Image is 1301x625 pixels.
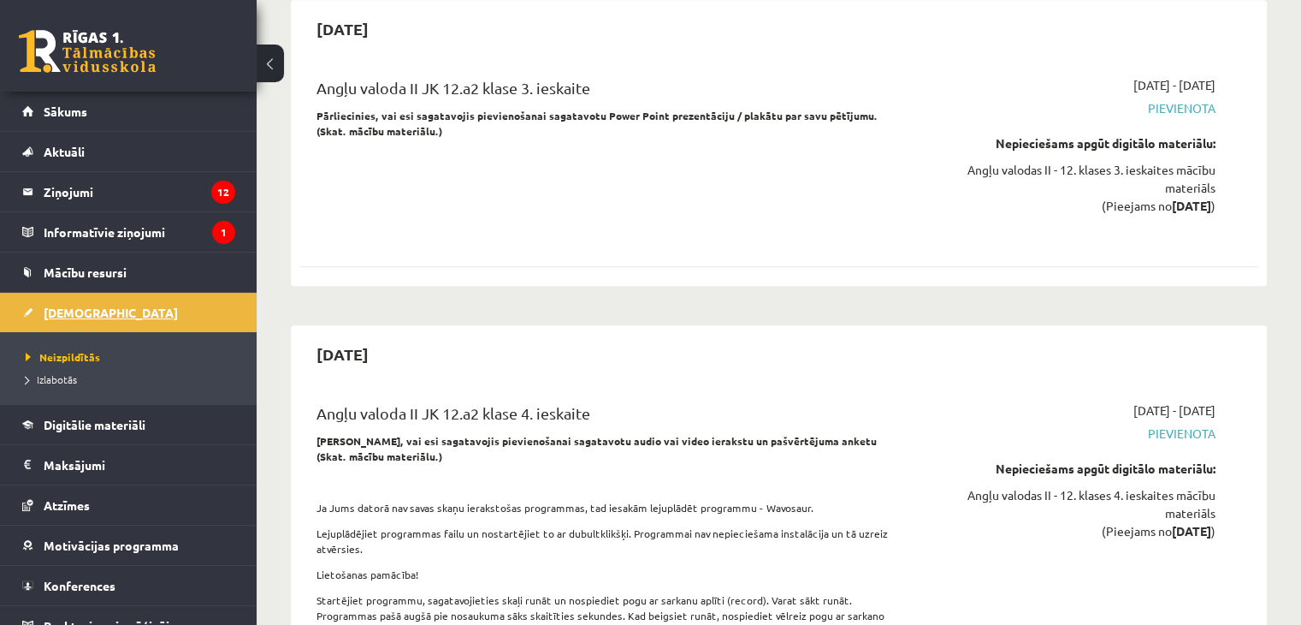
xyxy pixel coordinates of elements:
[316,500,908,515] p: Ja Jums datorā nav savas skaņu ierakstošas programmas, tad iesakām lejuplādēt programmu - Wavosaur.
[1133,76,1215,94] span: [DATE] - [DATE]
[1133,402,1215,420] span: [DATE] - [DATE]
[26,349,240,365] a: Neizpildītās
[933,134,1215,152] div: Nepieciešams apgūt digitālo materiālu:
[44,172,235,211] legend: Ziņojumi
[19,30,156,73] a: Rīgas 1. Tālmācības vidusskola
[22,132,235,171] a: Aktuāli
[22,253,235,292] a: Mācību resursi
[316,567,908,582] p: Lietošanas pamācība!
[22,293,235,332] a: [DEMOGRAPHIC_DATA]
[22,526,235,565] a: Motivācijas programma
[933,486,1215,540] div: Angļu valodas II - 12. klases 4. ieskaites mācību materiāls (Pieejams no )
[316,526,908,557] p: Lejuplādējiet programmas failu un nostartējiet to ar dubultklikšķi. Programmai nav nepieciešama i...
[316,402,908,433] div: Angļu valoda II JK 12.a2 klase 4. ieskaite
[26,350,100,364] span: Neizpildītās
[22,92,235,131] a: Sākums
[44,104,87,119] span: Sākums
[26,372,240,387] a: Izlabotās
[299,334,386,374] h2: [DATE]
[22,212,235,252] a: Informatīvie ziņojumi1
[1172,523,1211,539] strong: [DATE]
[299,9,386,49] h2: [DATE]
[933,425,1215,443] span: Pievienota
[44,497,90,513] span: Atzīmes
[933,460,1215,478] div: Nepieciešams apgūt digitālo materiālu:
[1172,198,1211,213] strong: [DATE]
[22,566,235,605] a: Konferences
[44,538,179,553] span: Motivācijas programma
[26,372,77,386] span: Izlabotās
[44,578,115,593] span: Konferences
[316,76,908,108] div: Angļu valoda II JK 12.a2 klase 3. ieskaite
[212,221,235,244] i: 1
[22,485,235,525] a: Atzīmes
[44,417,145,432] span: Digitālie materiāli
[211,181,235,204] i: 12
[44,212,235,252] legend: Informatīvie ziņojumi
[44,445,235,485] legend: Maksājumi
[22,172,235,211] a: Ziņojumi12
[44,144,85,159] span: Aktuāli
[22,405,235,444] a: Digitālie materiāli
[316,109,878,138] strong: Pārliecinies, vai esi sagatavojis pievienošanai sagatavotu Power Point prezentāciju / plakātu par...
[933,161,1215,215] div: Angļu valodas II - 12. klases 3. ieskaites mācību materiāls (Pieejams no )
[933,99,1215,117] span: Pievienota
[316,434,877,463] strong: [PERSON_NAME], vai esi sagatavojis pievienošanai sagatavotu audio vai video ierakstu un pašvērtēj...
[44,305,178,320] span: [DEMOGRAPHIC_DATA]
[44,265,127,280] span: Mācību resursi
[22,445,235,485] a: Maksājumi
